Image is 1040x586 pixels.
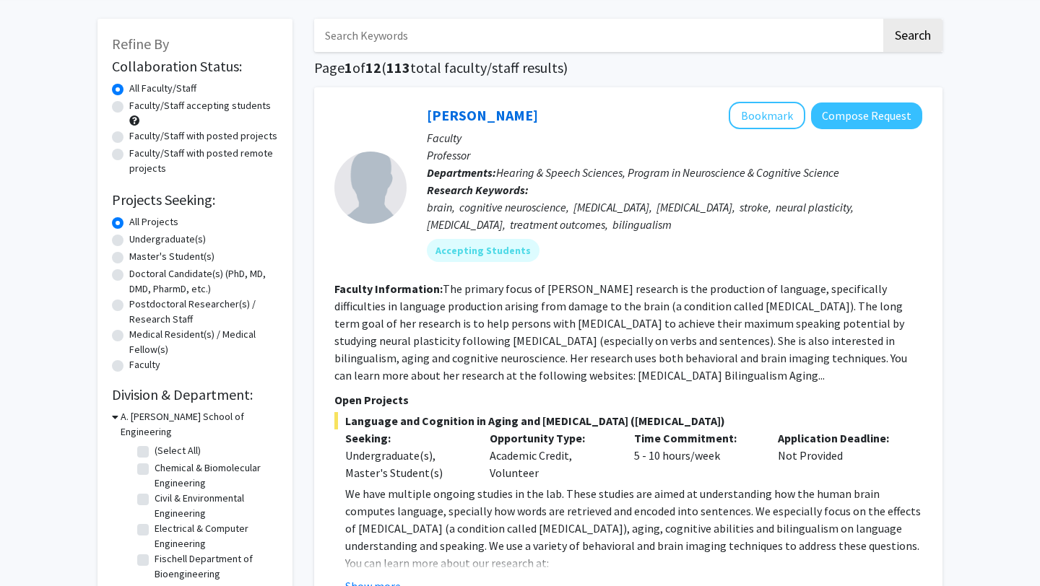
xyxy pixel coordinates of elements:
[634,429,757,447] p: Time Commitment:
[155,460,274,491] label: Chemical & Biomolecular Engineering
[129,128,277,144] label: Faculty/Staff with posted projects
[112,386,278,403] h2: Division & Department:
[345,447,468,481] div: Undergraduate(s), Master's Student(s)
[345,429,468,447] p: Seeking:
[155,443,201,458] label: (Select All)
[155,521,274,551] label: Electrical & Computer Engineering
[129,81,196,96] label: All Faculty/Staff
[334,412,922,429] span: Language and Cognition in Aging and [MEDICAL_DATA] ([MEDICAL_DATA])
[811,102,922,129] button: Compose Request to Yasmeen Faroqi-Shah
[365,58,381,76] span: 12
[778,429,901,447] p: Application Deadline:
[479,429,623,481] div: Academic Credit, Volunteer
[496,165,839,180] span: Hearing & Speech Sciences, Program in Neuroscience & Cognitive Science
[427,239,539,262] mat-chip: Accepting Students
[427,165,496,180] b: Departments:
[427,106,538,124] a: [PERSON_NAME]
[129,214,178,229] label: All Projects
[121,409,278,439] h3: A. [PERSON_NAME] School of Engineering
[314,59,942,76] h1: Page of ( total faculty/staff results)
[129,357,160,372] label: Faculty
[729,102,805,129] button: Add Yasmeen Faroqi-Shah to Bookmarks
[129,297,278,327] label: Postdoctoral Researcher(s) / Research Staff
[129,266,278,297] label: Doctoral Candidate(s) (PhD, MD, DMD, PharmD, etc.)
[427,198,922,233] div: brain, cognitive neuroscience, [MEDICAL_DATA], [MEDICAL_DATA], stroke, neural plasticity, [MEDICA...
[427,146,922,164] p: Professor
[129,249,214,264] label: Master's Student(s)
[623,429,768,481] div: 5 - 10 hours/week
[427,183,529,197] b: Research Keywords:
[386,58,410,76] span: 113
[129,232,206,247] label: Undergraduate(s)
[112,58,278,75] h2: Collaboration Status:
[129,327,278,357] label: Medical Resident(s) / Medical Fellow(s)
[334,391,922,408] p: Open Projects
[155,551,274,582] label: Fischell Department of Bioengineering
[334,281,907,382] fg-read-more: The primary focus of [PERSON_NAME] research is the production of language, specifically difficult...
[767,429,911,481] div: Not Provided
[155,491,274,521] label: Civil & Environmental Engineering
[112,191,278,209] h2: Projects Seeking:
[112,35,169,53] span: Refine By
[129,146,278,176] label: Faculty/Staff with posted remote projects
[344,58,352,76] span: 1
[11,521,61,575] iframe: Chat
[334,281,443,296] b: Faculty Information:
[129,98,271,113] label: Faculty/Staff accepting students
[345,485,922,554] p: We have multiple ongoing studies in the lab. These studies are aimed at understanding how the hum...
[490,429,612,447] p: Opportunity Type:
[345,554,922,572] p: You can learn more about our research at:
[314,19,881,52] input: Search Keywords
[427,129,922,146] p: Faculty
[883,19,942,52] button: Search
